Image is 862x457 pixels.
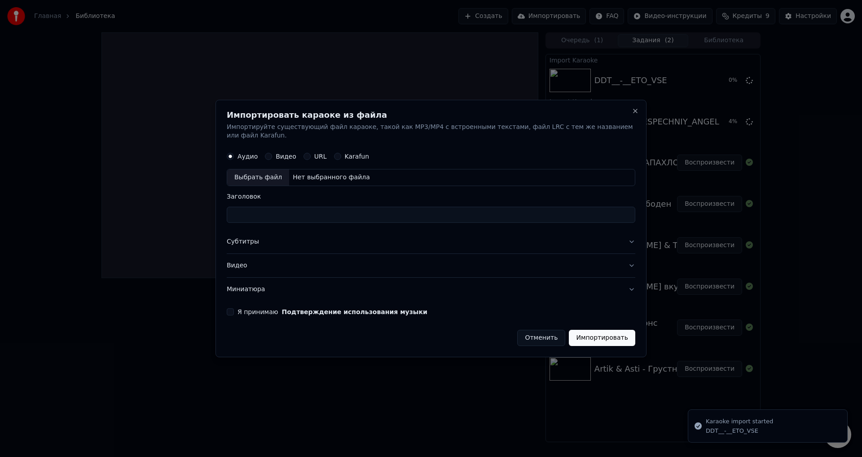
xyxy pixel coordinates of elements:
p: Импортируйте существующий файл караоке, такой как MP3/MP4 с встроенными текстами, файл LRC с тем ... [227,123,635,141]
label: Аудио [237,154,258,160]
h2: Импортировать караоке из файла [227,111,635,119]
label: URL [314,154,327,160]
label: Я принимаю [237,309,427,315]
button: Миниатюра [227,278,635,301]
label: Karafun [345,154,369,160]
button: Я принимаю [282,309,427,315]
label: Видео [276,154,296,160]
button: Субтитры [227,231,635,254]
button: Видео [227,254,635,277]
div: Выбрать файл [227,170,289,186]
button: Отменить [517,330,565,346]
label: Заголовок [227,194,635,200]
button: Импортировать [569,330,635,346]
div: Нет выбранного файла [289,173,374,182]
